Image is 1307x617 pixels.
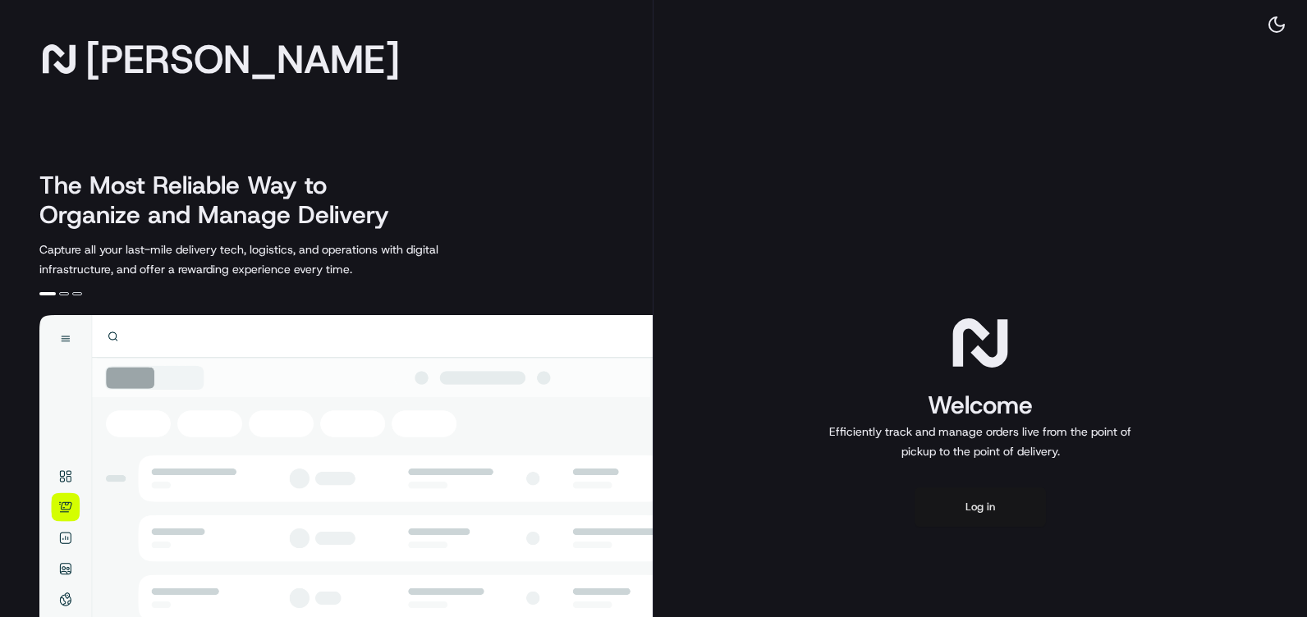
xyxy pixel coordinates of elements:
p: Efficiently track and manage orders live from the point of pickup to the point of delivery. [823,422,1138,461]
button: Log in [915,487,1046,527]
h2: The Most Reliable Way to Organize and Manage Delivery [39,171,407,230]
span: [PERSON_NAME] [85,43,400,75]
h1: Welcome [823,389,1138,422]
p: Capture all your last-mile delivery tech, logistics, and operations with digital infrastructure, ... [39,240,512,279]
